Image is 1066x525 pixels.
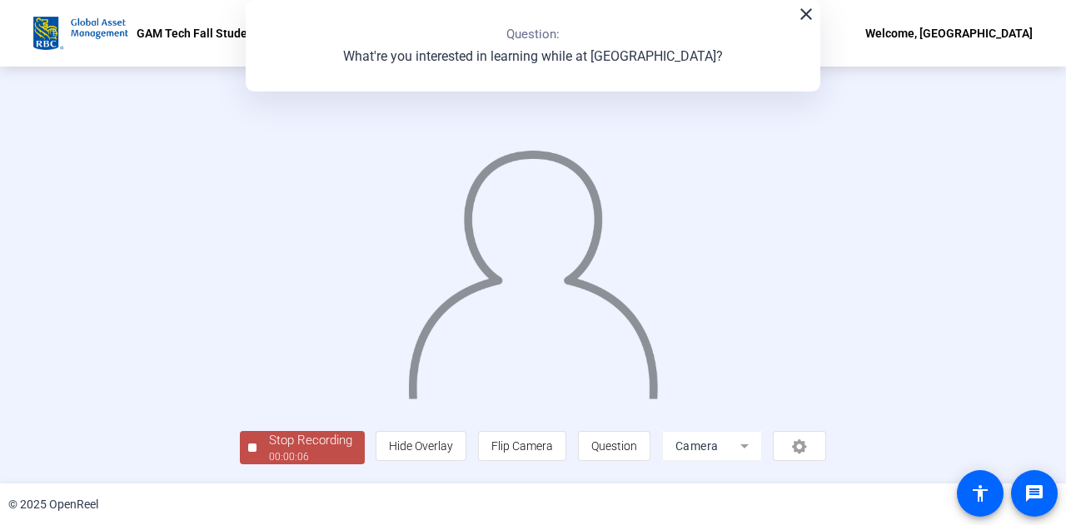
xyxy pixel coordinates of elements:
button: Hide Overlay [376,431,466,461]
div: Welcome, [GEOGRAPHIC_DATA] [865,23,1033,43]
button: Flip Camera [478,431,566,461]
div: 00:00:06 [269,449,352,464]
mat-icon: message [1024,483,1044,503]
img: overlay [406,135,660,399]
div: © 2025 OpenReel [8,496,98,513]
div: Stop Recording [269,431,352,450]
button: Stop Recording00:00:06 [240,431,365,465]
p: GAM Tech Fall Student Video [137,23,291,43]
mat-icon: close [796,4,816,24]
img: OpenReel logo [33,17,128,50]
span: Hide Overlay [389,439,453,453]
span: Question [591,439,637,453]
p: What're you interested in learning while at [GEOGRAPHIC_DATA]? [343,47,723,67]
span: Flip Camera [491,439,553,453]
mat-icon: accessibility [970,483,990,503]
p: Question: [506,25,560,44]
button: Question [578,431,650,461]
